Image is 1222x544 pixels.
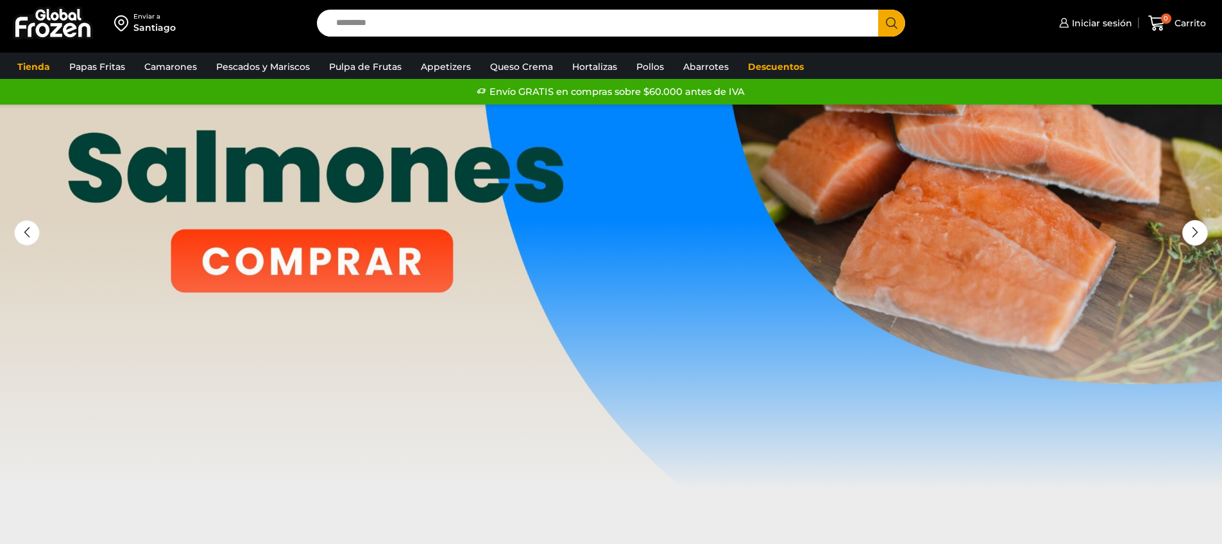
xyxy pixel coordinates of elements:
a: Pulpa de Frutas [323,55,408,79]
a: Papas Fritas [63,55,132,79]
span: Iniciar sesión [1069,17,1132,30]
a: 0 Carrito [1145,8,1209,38]
span: Carrito [1171,17,1206,30]
span: 0 [1161,13,1171,24]
img: address-field-icon.svg [114,12,133,34]
a: Hortalizas [566,55,624,79]
a: Pollos [630,55,670,79]
a: Queso Crema [484,55,559,79]
a: Pescados y Mariscos [210,55,316,79]
a: Descuentos [742,55,810,79]
a: Appetizers [414,55,477,79]
div: Santiago [133,21,176,34]
a: Camarones [138,55,203,79]
a: Iniciar sesión [1056,10,1132,36]
a: Abarrotes [677,55,735,79]
a: Tienda [11,55,56,79]
button: Search button [878,10,905,37]
div: Enviar a [133,12,176,21]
